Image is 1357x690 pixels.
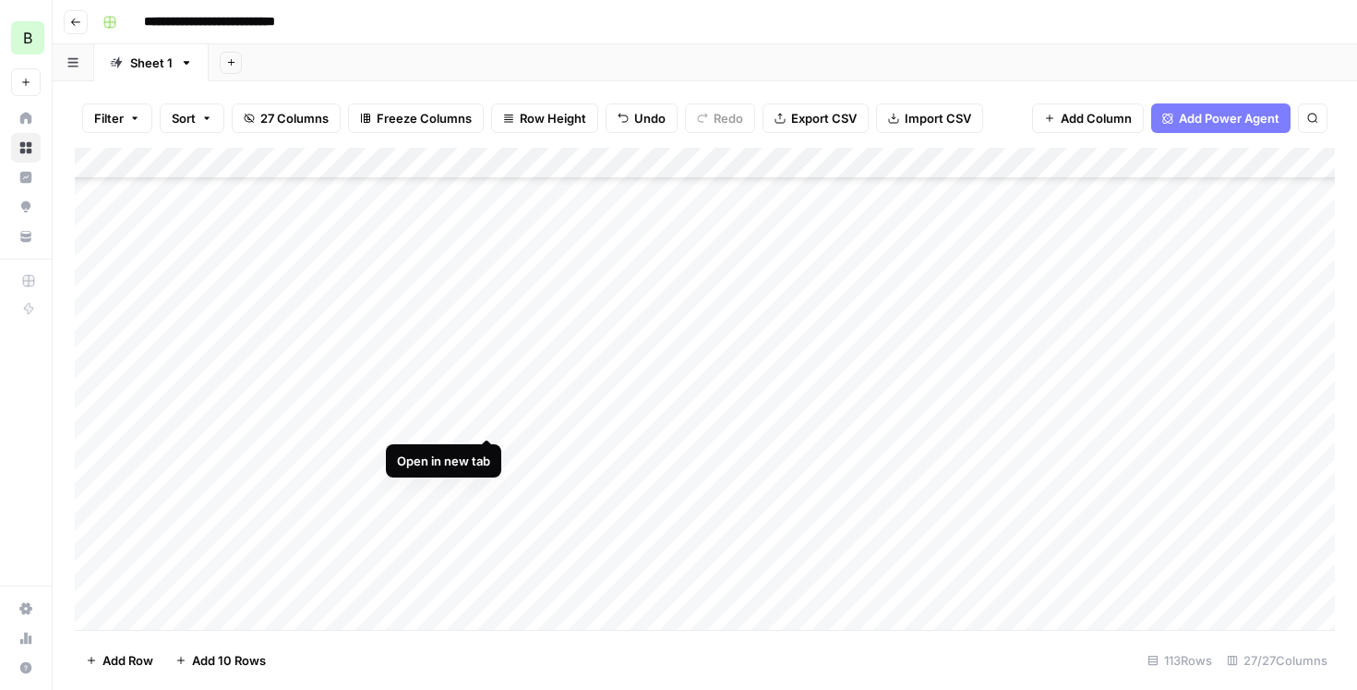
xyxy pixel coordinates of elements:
div: Sheet 1 [130,54,173,72]
span: Filter [94,109,124,127]
a: Your Data [11,222,41,251]
button: Add Row [75,646,164,675]
button: Row Height [491,103,598,133]
a: Browse [11,133,41,163]
span: Sort [172,109,196,127]
div: 27/27 Columns [1219,646,1335,675]
button: Workspace: Blindspot [11,15,41,61]
button: Add Power Agent [1151,103,1291,133]
span: Import CSV [905,109,971,127]
a: Sheet 1 [94,44,209,81]
a: Settings [11,594,41,623]
a: Insights [11,163,41,192]
button: 27 Columns [232,103,341,133]
span: Row Height [520,109,586,127]
a: Home [11,103,41,133]
span: Redo [714,109,743,127]
button: Undo [606,103,678,133]
button: Import CSV [876,103,983,133]
button: Redo [685,103,755,133]
button: Sort [160,103,224,133]
span: 27 Columns [260,109,329,127]
span: Add Row [102,651,153,670]
button: Add 10 Rows [164,646,277,675]
span: Add Power Agent [1179,109,1279,127]
span: Export CSV [791,109,857,127]
button: Add Column [1032,103,1144,133]
span: Freeze Columns [377,109,472,127]
div: 113 Rows [1140,646,1219,675]
span: Undo [634,109,666,127]
a: Opportunities [11,192,41,222]
a: Usage [11,623,41,653]
div: Open in new tab [397,452,490,470]
button: Export CSV [763,103,869,133]
button: Filter [82,103,152,133]
span: Add 10 Rows [192,651,266,670]
button: Help + Support [11,653,41,683]
button: Freeze Columns [348,103,484,133]
span: Add Column [1061,109,1132,127]
span: B [23,27,32,49]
